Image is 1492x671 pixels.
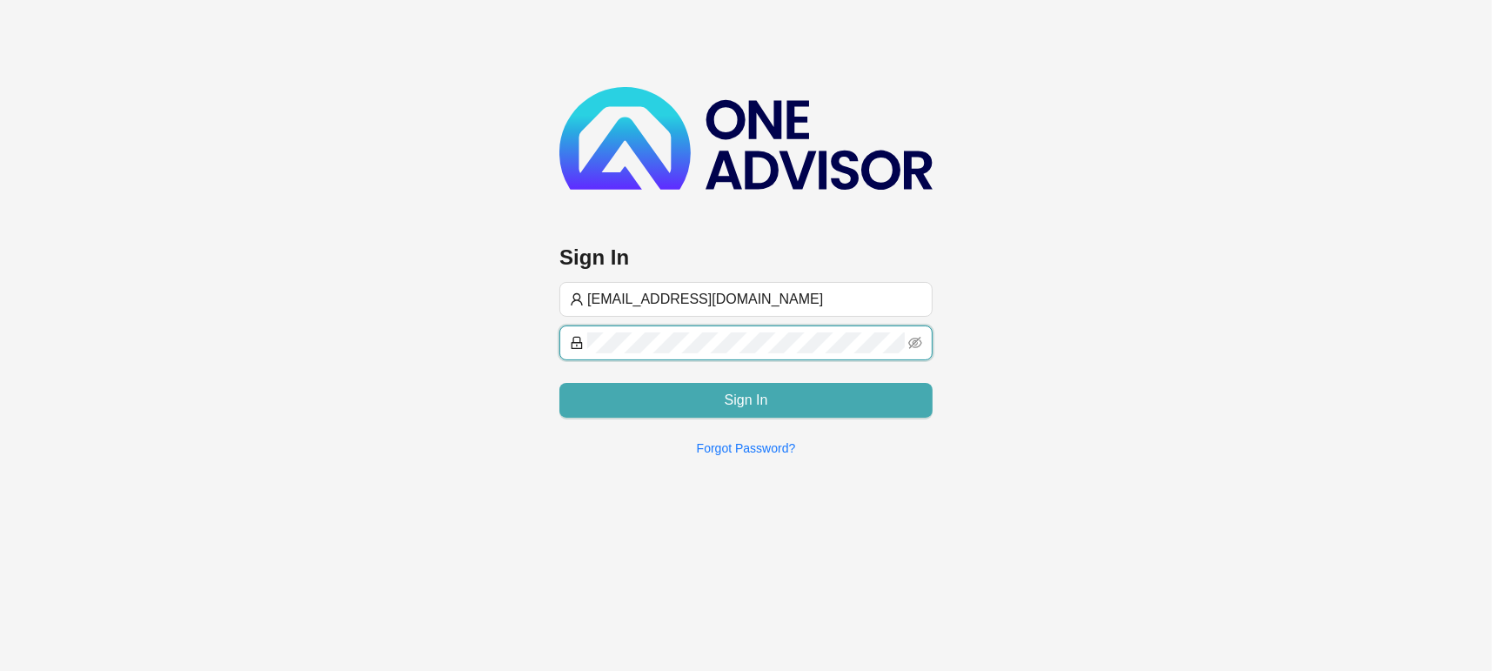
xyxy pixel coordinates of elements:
[559,244,933,272] h3: Sign In
[587,289,922,310] input: Username
[725,390,768,411] span: Sign In
[570,336,584,350] span: lock
[908,336,922,350] span: eye-invisible
[559,383,933,418] button: Sign In
[570,292,584,306] span: user
[697,441,796,455] a: Forgot Password?
[559,87,933,190] img: b89e593ecd872904241dc73b71df2e41-logo-dark.svg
